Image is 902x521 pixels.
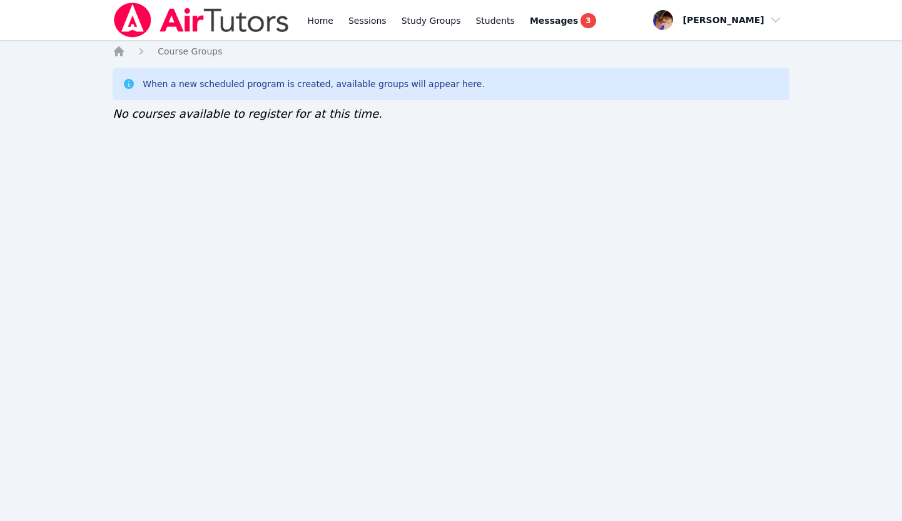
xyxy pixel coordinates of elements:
span: Messages [530,14,578,27]
span: Course Groups [158,46,222,56]
nav: Breadcrumb [113,45,789,58]
img: Air Tutors [113,3,290,38]
span: 3 [580,13,595,28]
div: When a new scheduled program is created, available groups will appear here. [143,78,485,90]
a: Course Groups [158,45,222,58]
span: No courses available to register for at this time. [113,107,382,120]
